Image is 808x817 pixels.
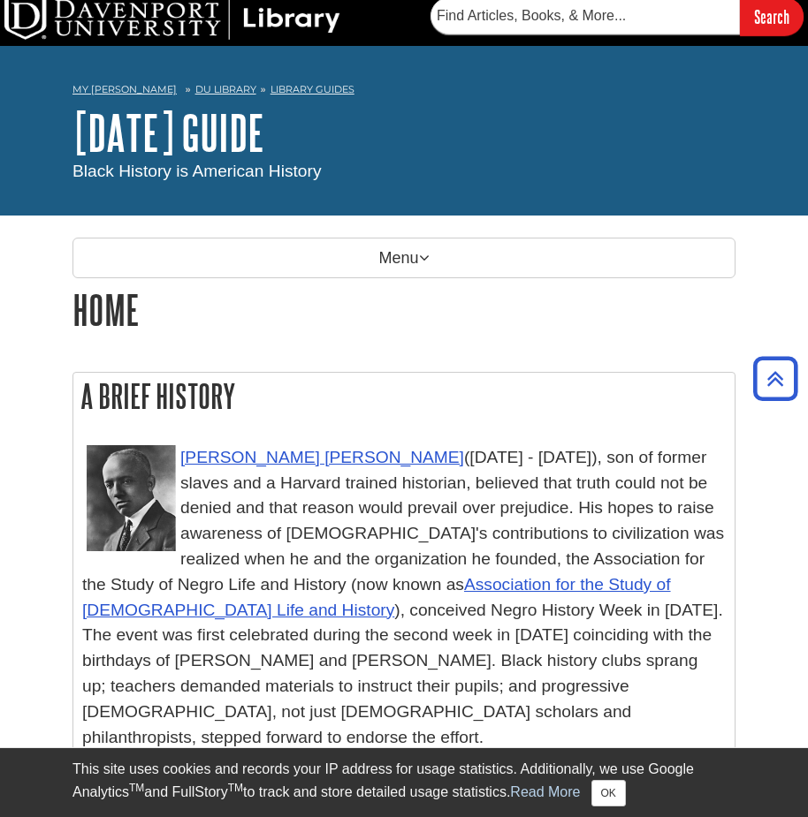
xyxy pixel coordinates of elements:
a: Association for the Study of [DEMOGRAPHIC_DATA] Life and History [82,575,671,619]
p: ([DATE] - [DATE]), son of former slaves and a Harvard trained historian, believed that truth coul... [82,445,726,751]
a: [DATE] Guide [72,105,264,160]
button: Close [591,780,626,806]
nav: breadcrumb [72,78,736,106]
img: Carter G. Woodson [87,445,176,551]
sup: TM [129,782,144,794]
sup: TM [228,782,243,794]
a: DU Library [195,83,256,95]
h2: A Brief History [73,373,735,420]
span: Black History is American History [72,162,321,180]
a: My [PERSON_NAME] [72,82,177,97]
a: Read More [510,784,580,799]
a: Back to Top [747,367,804,390]
div: This site uses cookies and records your IP address for usage statistics. Additionally, we use Goo... [72,759,736,806]
a: Library Guides [271,83,354,95]
p: Menu [72,238,736,278]
h1: Home [72,287,736,332]
a: [PERSON_NAME] [PERSON_NAME] [180,448,464,466]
